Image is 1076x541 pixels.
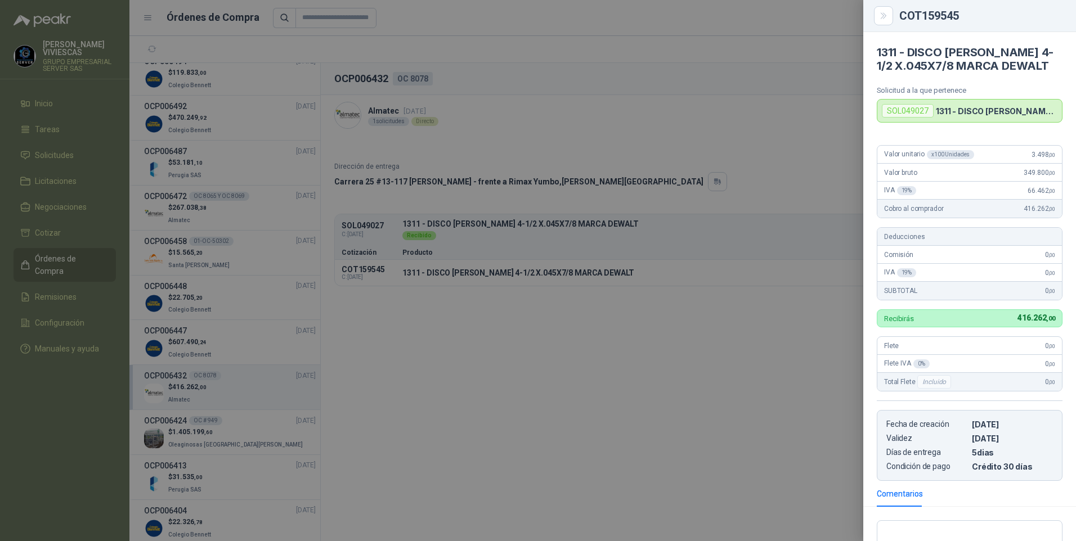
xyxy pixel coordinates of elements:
span: 0 [1045,342,1055,350]
span: 66.462 [1028,187,1055,195]
span: ,00 [1048,170,1055,176]
span: ,00 [1048,270,1055,276]
p: Fecha de creación [886,420,967,429]
span: Flete IVA [884,359,930,368]
div: SOL049027 [882,104,934,118]
span: IVA [884,268,916,277]
span: 416.262 [1024,205,1055,213]
span: 0 [1045,287,1055,295]
div: COT159545 [899,10,1062,21]
div: 19 % [897,186,917,195]
p: 5 dias [972,448,1053,457]
span: 0 [1045,269,1055,277]
span: Valor unitario [884,150,974,159]
span: ,00 [1048,343,1055,349]
span: ,00 [1048,361,1055,367]
span: ,00 [1046,315,1055,322]
span: 349.800 [1024,169,1055,177]
span: 416.262 [1017,313,1055,322]
div: Incluido [917,375,951,389]
span: Cobro al comprador [884,205,943,213]
p: Recibirás [884,315,914,322]
span: ,00 [1048,188,1055,194]
div: Comentarios [877,488,923,500]
span: 3.498 [1032,151,1055,159]
p: Solicitud a la que pertenece [877,86,1062,94]
span: ,00 [1048,152,1055,158]
span: Flete [884,342,899,350]
p: Condición de pago [886,462,967,471]
div: 19 % [897,268,917,277]
p: Días de entrega [886,448,967,457]
span: Comisión [884,251,913,259]
p: [DATE] [972,420,1053,429]
span: IVA [884,186,916,195]
p: Validez [886,434,967,443]
span: 0 [1045,378,1055,386]
span: SUBTOTAL [884,287,917,295]
p: 1311 - DISCO [PERSON_NAME] 4-1/2 X.045X7/8 MARCA DEWALT [936,106,1057,116]
span: Deducciones [884,233,925,241]
span: ,00 [1048,252,1055,258]
span: 0 [1045,251,1055,259]
p: Crédito 30 días [972,462,1053,471]
span: ,00 [1048,379,1055,385]
span: ,00 [1048,288,1055,294]
span: ,00 [1048,206,1055,212]
button: Close [877,9,890,22]
span: 0 [1045,360,1055,368]
div: x 100 Unidades [927,150,974,159]
div: 0 % [913,359,930,368]
p: [DATE] [972,434,1053,443]
span: Total Flete [884,375,953,389]
span: Valor bruto [884,169,917,177]
h4: 1311 - DISCO [PERSON_NAME] 4-1/2 X.045X7/8 MARCA DEWALT [877,46,1062,73]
